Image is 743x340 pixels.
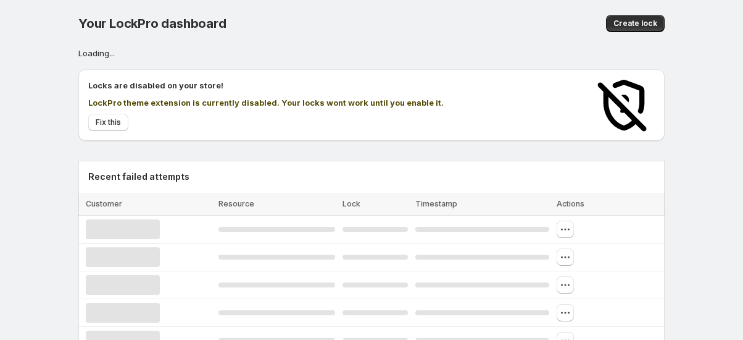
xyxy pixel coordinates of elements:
[96,117,121,127] span: Fix this
[88,114,128,131] button: Fix this
[86,199,122,208] span: Customer
[88,171,189,183] h2: Recent failed attempts
[342,199,360,208] span: Lock
[78,47,665,59] div: Loading...
[88,79,581,91] h2: Locks are disabled on your store!
[415,199,457,208] span: Timestamp
[557,199,584,208] span: Actions
[218,199,254,208] span: Resource
[613,19,657,28] span: Create lock
[88,96,581,109] p: LockPro theme extension is currently disabled. Your locks wont work until you enable it.
[78,16,226,31] span: Your LockPro dashboard
[606,15,665,32] button: Create lock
